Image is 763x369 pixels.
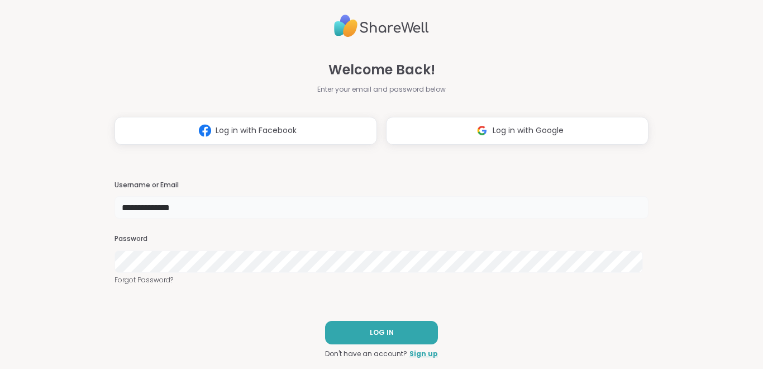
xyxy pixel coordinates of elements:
span: LOG IN [370,328,394,338]
span: Enter your email and password below [317,84,446,94]
span: Log in with Google [493,125,564,136]
span: Log in with Facebook [216,125,297,136]
span: Welcome Back! [328,60,435,80]
img: ShareWell Logomark [471,120,493,141]
button: Log in with Facebook [115,117,377,145]
img: ShareWell Logo [334,10,429,42]
a: Forgot Password? [115,275,648,285]
a: Sign up [409,349,438,359]
button: LOG IN [325,321,438,344]
h3: Password [115,234,648,244]
img: ShareWell Logomark [194,120,216,141]
button: Log in with Google [386,117,648,145]
span: Don't have an account? [325,349,407,359]
h3: Username or Email [115,181,648,190]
